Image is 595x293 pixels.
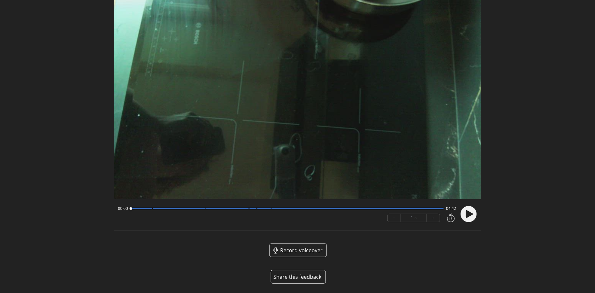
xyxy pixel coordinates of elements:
[118,206,128,211] span: 00:00
[446,206,456,211] span: 04:42
[401,214,427,222] div: 1 ×
[269,244,327,257] a: Record voiceover
[427,214,440,222] button: +
[280,246,323,254] span: Record voiceover
[271,270,326,284] button: Share this feedback
[388,214,401,222] button: −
